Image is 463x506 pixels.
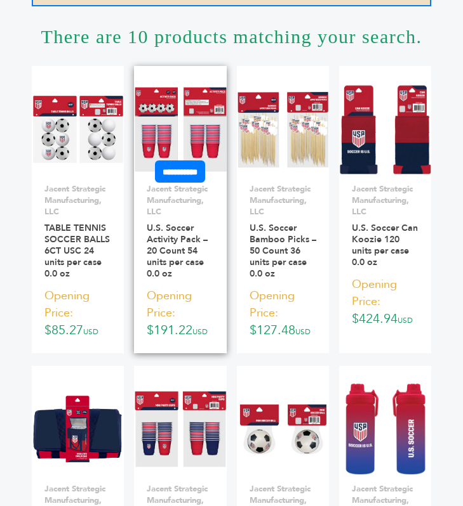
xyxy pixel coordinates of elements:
p: Jacent Strategic Manufacturing, LLC [250,183,316,217]
img: U.S. Soccer Mini Party Cups – 2oz, 24 Count 48 units per case 0.0 oz [134,391,226,467]
p: Jacent Strategic Manufacturing, LLC [147,183,213,217]
span: USD [83,327,98,337]
span: Opening Price: [250,287,313,321]
img: U.S. Soccer Bamboo Picks – 50 Count 36 units per case 0.0 oz [237,91,329,168]
img: U.S. Soccer Can Koozie 120 units per case 0.0 oz [339,84,431,175]
a: U.S. Soccer Activity Pack – 20 Count 54 units per case 0.0 oz [147,222,208,280]
img: U.S. Soccer Ombre Water Bottle – 19oz 16 units per case 0.0 oz [343,384,427,475]
span: USD [398,315,413,325]
span: USD [295,327,311,337]
p: Jacent Strategic Manufacturing, LLC [352,183,419,217]
p: $191.22 [147,287,213,341]
p: $85.27 [44,287,111,341]
h1: There are 10 products matching your search. [32,6,431,66]
p: $424.94 [352,276,419,329]
p: $127.48 [250,287,316,341]
img: U.S. Soccer Activity Pack – 20 Count 54 units per case 0.0 oz [134,87,226,172]
span: USD [192,327,208,337]
span: Opening Price: [147,287,210,321]
a: TABLE TENNIS SOCCER BALLS 6CT USC 24 units per case 0.0 oz [44,222,110,280]
img: U.S. Soccer Insulated Cooler Bag 12 units per case 0.0 oz [32,394,124,464]
img: TABLE TENNIS SOCCER BALLS 6CT USC 24 units per case 0.0 oz [32,94,124,164]
span: Opening Price: [44,287,108,321]
span: Opening Price: [352,276,415,310]
a: U.S. Soccer Bamboo Picks – 50 Count 36 units per case 0.0 oz [250,222,316,280]
p: Jacent Strategic Manufacturing, LLC [44,183,111,217]
a: U.S. Soccer Can Koozie 120 units per case 0.0 oz [352,222,418,268]
img: U.S. Soccer Mini Soccer Ball 96 units per case 0.0 oz [237,403,329,456]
